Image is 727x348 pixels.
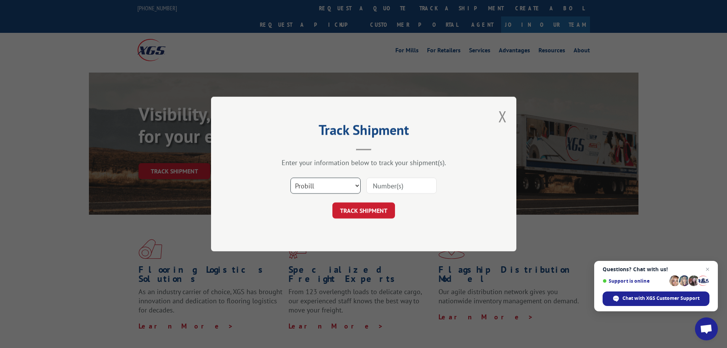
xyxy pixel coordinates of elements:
[622,295,700,302] span: Chat with XGS Customer Support
[603,278,667,284] span: Support is online
[366,178,437,194] input: Number(s)
[603,266,709,272] span: Questions? Chat with us!
[498,106,507,126] button: Close modal
[249,158,478,167] div: Enter your information below to track your shipment(s).
[249,125,478,139] h2: Track Shipment
[332,202,395,219] button: TRACK SHIPMENT
[603,291,709,306] span: Chat with XGS Customer Support
[695,317,718,340] a: Open chat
